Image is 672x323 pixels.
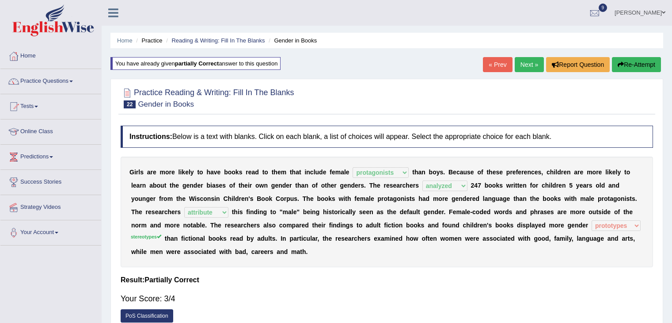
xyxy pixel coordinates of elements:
[216,182,219,189] b: s
[554,169,555,176] b: i
[290,169,292,176] b: t
[418,169,421,176] b: a
[317,195,321,202] b: b
[186,182,190,189] b: e
[200,195,203,202] b: c
[0,44,101,66] a: Home
[133,182,137,189] b: e
[140,182,142,189] b: r
[521,169,524,176] b: r
[344,182,347,189] b: e
[301,182,305,189] b: a
[414,169,418,176] b: h
[275,182,278,189] b: e
[373,182,377,189] b: h
[592,169,596,176] b: o
[182,195,186,202] b: e
[0,220,101,242] a: Your Account
[216,195,220,202] b: n
[355,182,358,189] b: e
[169,169,171,176] b: r
[239,195,241,202] b: r
[286,195,290,202] b: p
[165,169,169,176] b: o
[496,169,499,176] b: s
[319,169,323,176] b: d
[344,169,346,176] b: l
[121,126,653,148] h4: Below is a text with blanks. Click on each blank, a list of choices will appear. Select the appro...
[149,182,153,189] b: a
[232,195,233,202] b: i
[518,169,521,176] b: e
[315,169,319,176] b: u
[150,195,153,202] b: e
[142,195,146,202] b: n
[296,169,299,176] b: a
[569,182,573,189] b: 5
[121,86,294,108] h2: Practice Reading & Writing: Fill In The Blanks
[0,94,101,116] a: Tests
[315,182,318,189] b: f
[463,169,467,176] b: u
[478,182,481,189] b: 7
[248,182,250,189] b: i
[496,182,499,189] b: k
[286,182,289,189] b: e
[624,169,626,176] b: t
[421,169,425,176] b: n
[142,182,146,189] b: n
[178,169,180,176] b: l
[272,169,274,176] b: t
[203,195,207,202] b: o
[609,169,612,176] b: k
[251,169,255,176] b: a
[175,182,179,189] b: e
[171,37,265,44] a: Reading & Writing: Fill In The Blanks
[124,100,136,108] span: 22
[228,195,232,202] b: h
[377,182,380,189] b: e
[580,169,584,176] b: e
[306,169,310,176] b: n
[499,169,503,176] b: e
[558,182,562,189] b: e
[278,182,282,189] b: n
[600,182,601,189] b: l
[393,182,397,189] b: e
[612,169,616,176] b: e
[0,69,101,91] a: Practice Questions
[437,169,440,176] b: y
[531,169,535,176] b: c
[259,182,264,189] b: w
[138,169,140,176] b: l
[153,182,157,189] b: b
[232,169,235,176] b: o
[587,169,592,176] b: m
[207,195,211,202] b: n
[346,169,349,176] b: e
[477,169,481,176] b: o
[515,182,517,189] b: t
[167,195,173,202] b: m
[265,195,269,202] b: o
[576,182,580,189] b: y
[189,169,190,176] b: l
[211,195,214,202] b: s
[612,182,616,189] b: n
[550,169,554,176] b: h
[239,169,243,176] b: s
[189,195,195,202] b: W
[153,169,156,176] b: e
[601,182,605,189] b: d
[161,195,163,202] b: r
[194,182,197,189] b: d
[197,195,200,202] b: s
[612,57,661,72] button: Re-Attempt
[513,169,516,176] b: e
[134,36,162,45] li: Practice
[406,182,410,189] b: h
[596,182,600,189] b: o
[110,57,281,70] div: You have already given answer to this question
[199,169,203,176] b: o
[433,169,437,176] b: o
